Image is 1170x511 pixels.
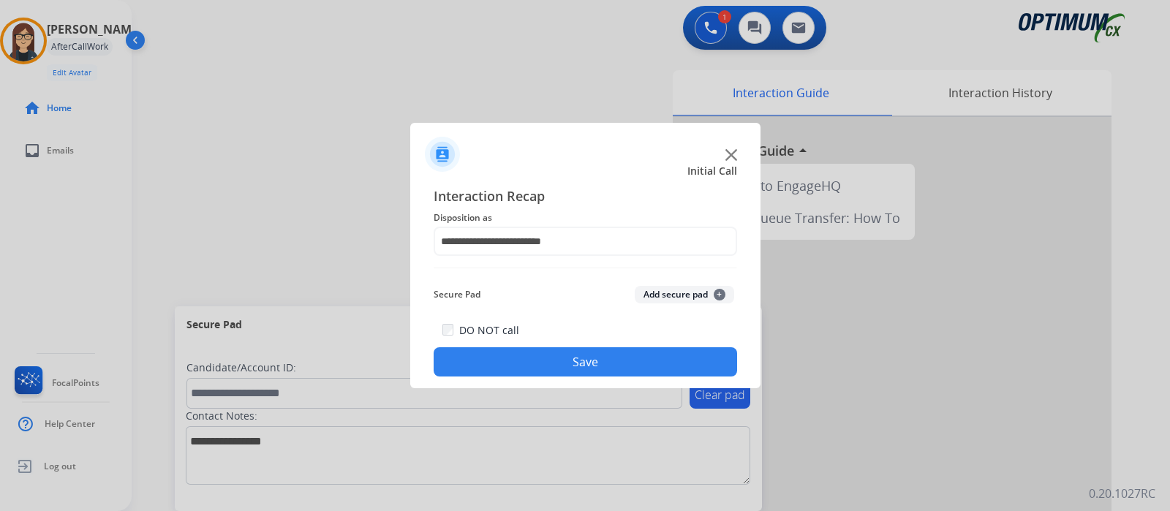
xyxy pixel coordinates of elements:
span: + [714,289,725,300]
span: Secure Pad [434,286,480,303]
button: Add secure pad+ [635,286,734,303]
p: 0.20.1027RC [1089,485,1155,502]
span: Disposition as [434,209,737,227]
span: Initial Call [687,164,737,178]
span: Interaction Recap [434,186,737,209]
img: contactIcon [425,137,460,172]
label: DO NOT call [459,323,519,338]
button: Save [434,347,737,376]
